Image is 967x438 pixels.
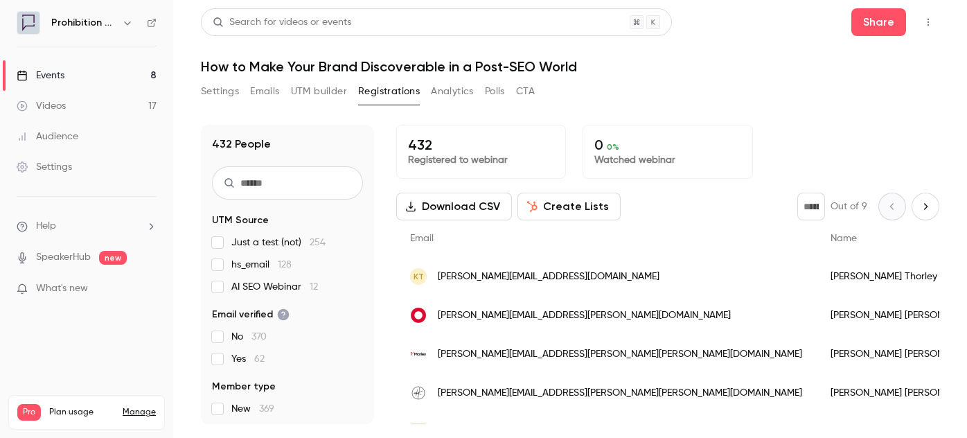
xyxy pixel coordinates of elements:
span: [PERSON_NAME][EMAIL_ADDRESS][PERSON_NAME][PERSON_NAME][DOMAIN_NAME] [438,347,802,362]
span: Help [36,219,56,234]
button: UTM builder [291,80,347,103]
span: [PERSON_NAME][EMAIL_ADDRESS][PERSON_NAME][PERSON_NAME][DOMAIN_NAME] [438,386,802,401]
span: Email verified [212,308,290,322]
span: No [231,330,267,344]
span: [PERSON_NAME][EMAIL_ADDRESS][PERSON_NAME][DOMAIN_NAME] [438,308,731,323]
span: Yes [231,352,265,366]
a: SpeakerHub [36,250,91,265]
div: Settings [17,160,72,174]
button: CTA [516,80,535,103]
li: help-dropdown-opener [17,219,157,234]
button: Download CSV [396,193,512,220]
span: Plan usage [49,407,114,418]
h6: Prohibition PR [51,16,116,30]
span: 12 [310,282,318,292]
a: Manage [123,407,156,418]
p: 0 [594,137,740,153]
img: marley.co.uk [410,346,427,362]
button: Next page [912,193,939,220]
button: Polls [485,80,505,103]
span: 128 [278,260,292,270]
span: Member type [212,380,276,394]
span: What's new [36,281,88,296]
p: Out of 9 [831,200,867,213]
img: hay-kilner.co.uk [410,385,427,401]
p: Registered to webinar [408,153,554,167]
div: Audience [17,130,78,143]
span: Name [831,234,857,243]
span: AI SEO Webinar [231,280,318,294]
button: Create Lists [517,193,621,220]
span: Pro [17,404,41,421]
span: Email [410,234,434,243]
span: hs_email [231,258,292,272]
p: 432 [408,137,554,153]
h1: 432 People [212,136,271,152]
img: Prohibition PR [17,12,39,34]
span: 370 [251,332,267,342]
button: Share [851,8,906,36]
button: Emails [250,80,279,103]
button: Analytics [431,80,474,103]
span: KT [414,270,424,283]
span: 369 [259,404,274,414]
span: new [99,251,127,265]
button: Registrations [358,80,420,103]
h1: How to Make Your Brand Discoverable in a Post-SEO World [201,58,939,75]
div: Events [17,69,64,82]
img: health.org.uk [410,307,427,324]
div: Search for videos or events [213,15,351,30]
p: Watched webinar [594,153,740,167]
button: Settings [201,80,239,103]
span: [PERSON_NAME][EMAIL_ADDRESS][DOMAIN_NAME] [438,270,659,284]
span: 62 [254,354,265,364]
span: 254 [310,238,326,247]
span: New [231,402,274,416]
span: UTM Source [212,213,269,227]
span: Just a test (not) [231,236,326,249]
div: Videos [17,99,66,113]
span: 0 % [607,142,619,152]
